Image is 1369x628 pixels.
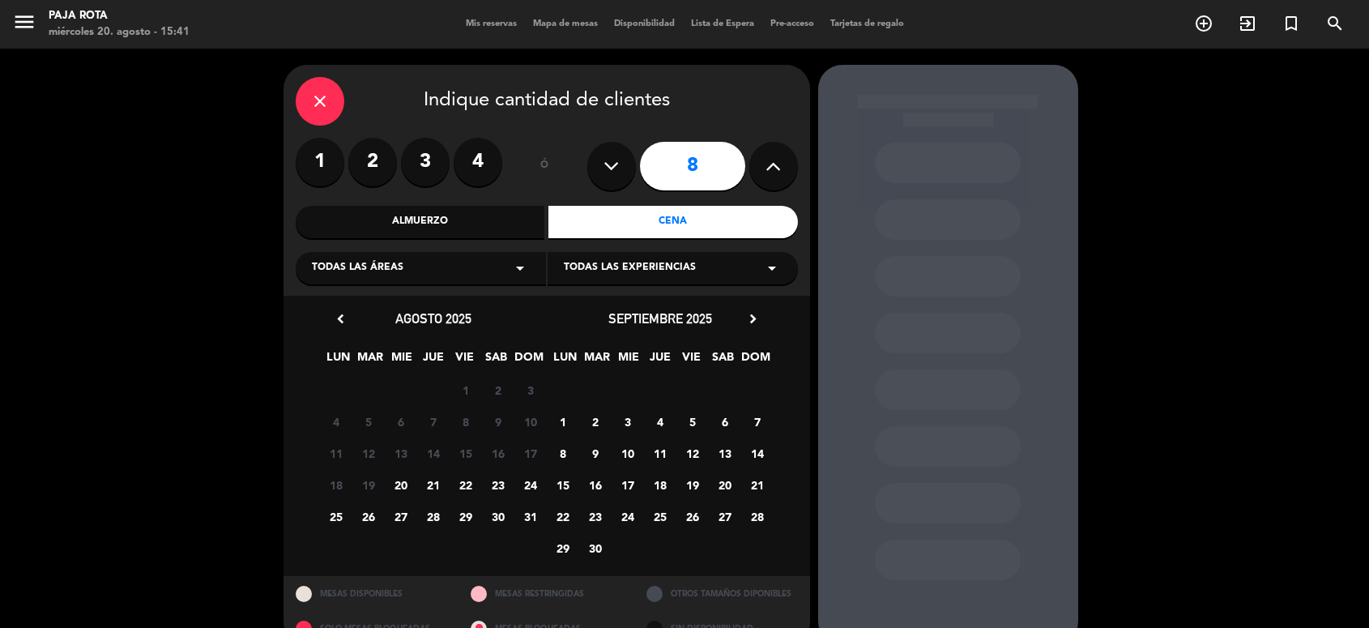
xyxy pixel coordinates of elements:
[711,472,738,498] span: 20
[608,310,712,327] span: septiembre 2025
[646,472,673,498] span: 18
[679,503,706,530] span: 26
[646,408,673,435] span: 4
[679,408,706,435] span: 5
[355,503,382,530] span: 26
[296,77,798,126] div: Indique cantidad de clientes
[355,408,382,435] span: 5
[356,348,383,374] span: MAR
[614,503,641,530] span: 24
[420,348,446,374] span: JUE
[646,503,673,530] span: 25
[615,348,642,374] span: MIE
[683,19,762,28] span: Lista de Espera
[744,408,770,435] span: 7
[420,472,446,498] span: 21
[679,472,706,498] span: 19
[678,348,705,374] span: VIE
[1325,14,1345,33] i: search
[583,348,610,374] span: MAR
[322,408,349,435] span: 4
[517,408,544,435] span: 10
[452,408,479,435] span: 8
[484,472,511,498] span: 23
[517,440,544,467] span: 17
[387,440,414,467] span: 13
[711,408,738,435] span: 6
[348,138,397,186] label: 2
[452,472,479,498] span: 22
[762,19,822,28] span: Pre-acceso
[387,472,414,498] span: 20
[646,440,673,467] span: 11
[1282,14,1301,33] i: turned_in_not
[549,440,576,467] span: 8
[401,138,450,186] label: 3
[549,503,576,530] span: 22
[614,408,641,435] span: 3
[296,206,545,238] div: Almuerzo
[388,348,415,374] span: MIE
[451,348,478,374] span: VIE
[606,19,683,28] span: Disponibilidad
[322,503,349,530] span: 25
[582,535,608,562] span: 30
[322,472,349,498] span: 18
[420,503,446,530] span: 28
[564,260,696,276] span: Todas las experiencias
[762,258,782,278] i: arrow_drop_down
[549,535,576,562] span: 29
[387,408,414,435] span: 6
[614,472,641,498] span: 17
[711,503,738,530] span: 27
[517,503,544,530] span: 31
[514,348,541,374] span: DOM
[484,503,511,530] span: 30
[711,440,738,467] span: 13
[741,348,768,374] span: DOM
[582,503,608,530] span: 23
[420,408,446,435] span: 7
[420,440,446,467] span: 14
[49,8,190,24] div: PAJA ROTA
[484,377,511,404] span: 2
[744,503,770,530] span: 28
[582,408,608,435] span: 2
[296,138,344,186] label: 1
[518,138,571,194] div: ó
[634,576,810,611] div: OTROS TAMAÑOS DIPONIBLES
[548,206,798,238] div: Cena
[614,440,641,467] span: 10
[1238,14,1257,33] i: exit_to_app
[582,440,608,467] span: 9
[325,348,352,374] span: LUN
[458,576,634,611] div: MESAS RESTRINGIDAS
[582,472,608,498] span: 16
[679,440,706,467] span: 12
[284,576,459,611] div: MESAS DISPONIBLES
[646,348,673,374] span: JUE
[517,472,544,498] span: 24
[525,19,606,28] span: Mapa de mesas
[484,408,511,435] span: 9
[517,377,544,404] span: 3
[332,310,349,327] i: chevron_left
[12,10,36,34] i: menu
[452,377,479,404] span: 1
[549,408,576,435] span: 1
[355,440,382,467] span: 12
[452,440,479,467] span: 15
[458,19,525,28] span: Mis reservas
[452,503,479,530] span: 29
[744,472,770,498] span: 21
[744,440,770,467] span: 14
[1194,14,1213,33] i: add_circle_outline
[822,19,912,28] span: Tarjetas de regalo
[454,138,502,186] label: 4
[322,440,349,467] span: 11
[710,348,736,374] span: SAB
[744,310,761,327] i: chevron_right
[395,310,471,327] span: agosto 2025
[552,348,578,374] span: LUN
[12,10,36,40] button: menu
